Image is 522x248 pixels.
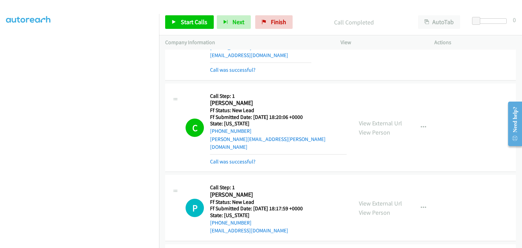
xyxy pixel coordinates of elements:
[210,99,311,107] h2: [PERSON_NAME]
[271,18,286,26] span: Finish
[232,18,244,26] span: Next
[181,18,207,26] span: Start Calls
[210,114,347,121] h5: Ff Submitted Date: [DATE] 18:20:06 +0000
[434,38,516,47] p: Actions
[418,15,460,29] button: AutoTab
[210,128,251,134] a: [PHONE_NUMBER]
[165,15,214,29] a: Start Calls
[359,119,402,127] a: View External Url
[210,67,256,73] a: Call was successful?
[210,199,311,206] h5: Ff Status: New Lead
[210,136,326,150] a: [PERSON_NAME][EMAIL_ADDRESS][PERSON_NAME][DOMAIN_NAME]
[217,15,251,29] button: Next
[186,199,204,217] div: The call is yet to be attempted
[210,158,256,165] a: Call was successful?
[513,15,516,24] div: 0
[302,18,406,27] p: Call Completed
[255,15,293,29] a: Finish
[210,184,311,191] h5: Call Step: 1
[359,209,390,216] a: View Person
[210,120,347,127] h5: State: [US_STATE]
[210,107,347,114] h5: Ff Status: New Lead
[210,212,311,219] h5: State: [US_STATE]
[165,38,328,47] p: Company Information
[210,52,288,58] a: [EMAIL_ADDRESS][DOMAIN_NAME]
[359,128,390,136] a: View Person
[186,199,204,217] h1: P
[359,199,402,207] a: View External Url
[341,38,422,47] p: View
[503,97,522,151] iframe: Resource Center
[210,44,251,51] a: [PHONE_NUMBER]
[210,205,311,212] h5: Ff Submitted Date: [DATE] 18:17:59 +0000
[210,227,288,234] a: [EMAIL_ADDRESS][DOMAIN_NAME]
[210,191,311,199] h2: [PERSON_NAME]
[210,219,251,226] a: [PHONE_NUMBER]
[186,119,204,137] h1: C
[210,93,347,100] h5: Call Step: 1
[475,18,507,24] div: Delay between calls (in seconds)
